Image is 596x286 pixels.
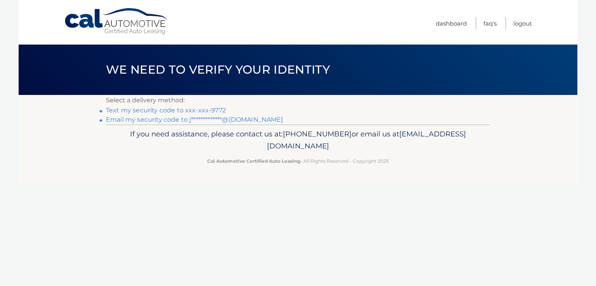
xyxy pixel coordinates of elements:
[283,129,352,138] span: [PHONE_NUMBER]
[111,157,485,165] p: - All Rights Reserved - Copyright 2025
[64,8,169,35] a: Cal Automotive
[111,128,485,153] p: If you need assistance, please contact us at: or email us at
[106,95,490,106] p: Select a delivery method:
[106,107,226,114] a: Text my security code to xxx-xxx-9772
[483,17,497,30] a: FAQ's
[513,17,532,30] a: Logout
[106,62,330,77] span: We need to verify your identity
[436,17,467,30] a: Dashboard
[207,158,300,164] strong: Cal Automotive Certified Auto Leasing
